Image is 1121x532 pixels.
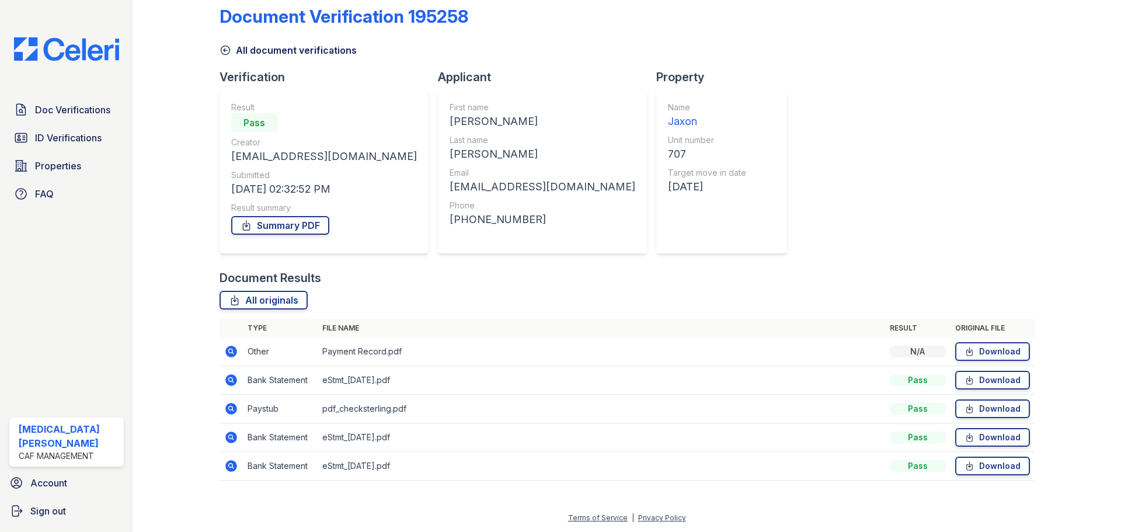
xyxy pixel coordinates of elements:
[668,134,746,146] div: Unit number
[668,102,746,130] a: Name Jaxon
[35,103,110,117] span: Doc Verifications
[231,216,329,235] a: Summary PDF
[35,187,54,201] span: FAQ
[668,102,746,113] div: Name
[318,423,885,452] td: eStmt_[DATE].pdf
[231,137,417,148] div: Creator
[5,37,128,61] img: CE_Logo_Blue-a8612792a0a2168367f1c8372b55b34899dd931a85d93a1a3d3e32e68fde9ad4.png
[450,102,635,113] div: First name
[450,146,635,162] div: [PERSON_NAME]
[220,291,308,310] a: All originals
[955,428,1030,447] a: Download
[243,395,318,423] td: Paystub
[951,319,1035,338] th: Original file
[890,403,946,415] div: Pass
[231,102,417,113] div: Result
[890,374,946,386] div: Pass
[450,113,635,130] div: [PERSON_NAME]
[231,202,417,214] div: Result summary
[243,319,318,338] th: Type
[890,432,946,443] div: Pass
[668,146,746,162] div: 707
[955,457,1030,475] a: Download
[450,211,635,228] div: [PHONE_NUMBER]
[243,452,318,481] td: Bank Statement
[668,167,746,179] div: Target move in date
[955,399,1030,418] a: Download
[231,169,417,181] div: Submitted
[668,179,746,195] div: [DATE]
[890,346,946,357] div: N/A
[450,179,635,195] div: [EMAIL_ADDRESS][DOMAIN_NAME]
[243,423,318,452] td: Bank Statement
[35,159,81,173] span: Properties
[318,319,885,338] th: File name
[9,126,124,149] a: ID Verifications
[243,338,318,366] td: Other
[656,69,796,85] div: Property
[450,167,635,179] div: Email
[885,319,951,338] th: Result
[955,371,1030,390] a: Download
[568,513,628,522] a: Terms of Service
[19,422,119,450] div: [MEDICAL_DATA][PERSON_NAME]
[318,452,885,481] td: eStmt_[DATE].pdf
[9,154,124,178] a: Properties
[220,69,438,85] div: Verification
[9,182,124,206] a: FAQ
[318,395,885,423] td: pdf_checksterling.pdf
[243,366,318,395] td: Bank Statement
[890,460,946,472] div: Pass
[955,342,1030,361] a: Download
[450,200,635,211] div: Phone
[450,134,635,146] div: Last name
[220,270,321,286] div: Document Results
[5,471,128,495] a: Account
[220,43,357,57] a: All document verifications
[19,450,119,462] div: CAF Management
[668,113,746,130] div: Jaxon
[638,513,686,522] a: Privacy Policy
[231,148,417,165] div: [EMAIL_ADDRESS][DOMAIN_NAME]
[231,113,278,132] div: Pass
[30,504,66,518] span: Sign out
[30,476,67,490] span: Account
[35,131,102,145] span: ID Verifications
[5,499,128,523] a: Sign out
[318,338,885,366] td: Payment Record.pdf
[220,6,468,27] div: Document Verification 195258
[231,181,417,197] div: [DATE] 02:32:52 PM
[9,98,124,121] a: Doc Verifications
[318,366,885,395] td: eStmt_[DATE].pdf
[438,69,656,85] div: Applicant
[632,513,634,522] div: |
